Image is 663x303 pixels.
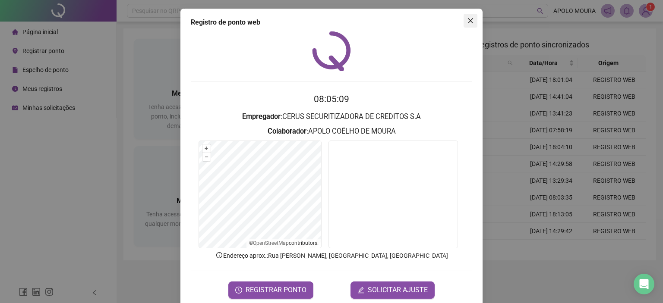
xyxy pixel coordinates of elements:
strong: Empregador [242,112,281,121]
div: Open Intercom Messenger [634,274,654,294]
li: © contributors. [249,240,319,246]
span: close [467,17,474,24]
button: editSOLICITAR AJUSTE [350,281,435,299]
h3: : APOLO COÊLHO DE MOURA [191,126,472,137]
span: clock-circle [235,287,242,294]
div: Registro de ponto web [191,17,472,28]
button: + [202,144,211,153]
a: OpenStreetMap [253,240,289,246]
img: QRPoint [312,31,351,71]
button: – [202,153,211,161]
span: REGISTRAR PONTO [246,285,306,295]
h3: : CERUS SECURITIZADORA DE CREDITOS S.A [191,111,472,122]
time: 08:05:09 [314,94,349,104]
strong: Colaborador [268,127,306,135]
span: SOLICITAR AJUSTE [368,285,428,295]
span: info-circle [215,251,223,259]
span: edit [357,287,364,294]
p: Endereço aprox. : Rua [PERSON_NAME], [GEOGRAPHIC_DATA], [GEOGRAPHIC_DATA] [191,251,472,260]
button: REGISTRAR PONTO [228,281,313,299]
button: Close [464,14,477,28]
